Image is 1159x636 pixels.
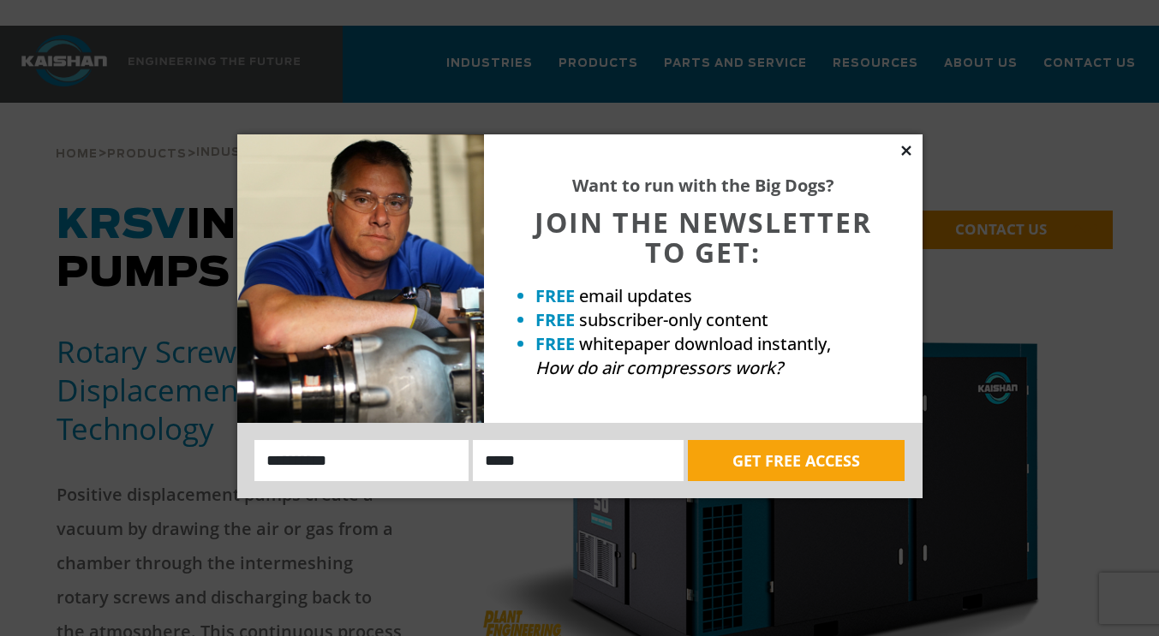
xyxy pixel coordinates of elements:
em: How do air compressors work? [535,356,783,379]
span: whitepaper download instantly, [579,332,831,355]
span: JOIN THE NEWSLETTER TO GET: [535,204,872,270]
strong: Want to run with the Big Dogs? [572,174,834,197]
strong: FREE [535,308,575,331]
span: subscriber-only content [579,308,768,331]
input: Email [473,440,684,481]
strong: FREE [535,332,575,355]
button: Close [899,143,914,158]
strong: FREE [535,284,575,307]
span: email updates [579,284,692,307]
button: GET FREE ACCESS [688,440,905,481]
input: Name: [254,440,469,481]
